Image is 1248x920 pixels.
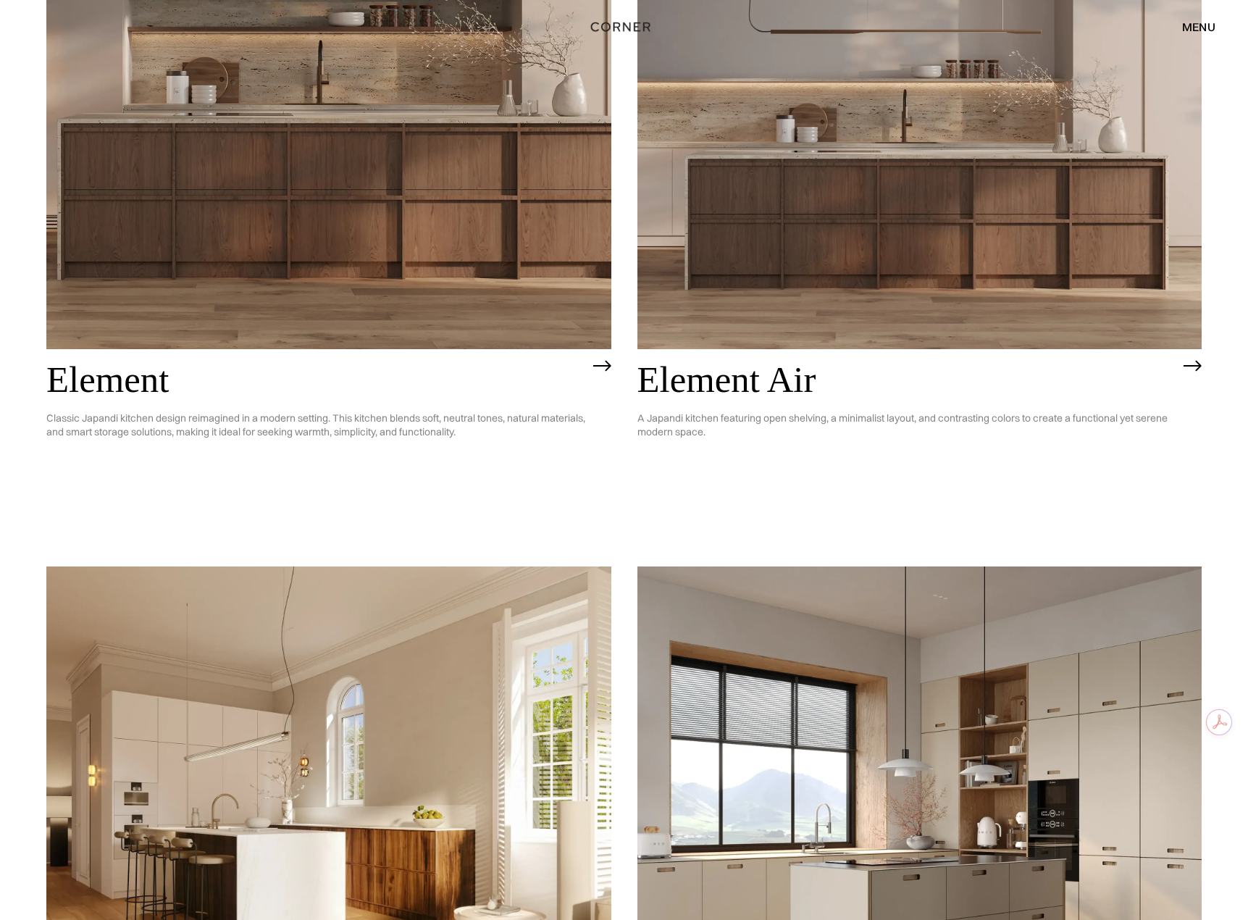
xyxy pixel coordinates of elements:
a: home [555,17,693,36]
div: menu [1182,21,1215,33]
div: menu [1168,14,1215,39]
p: A Japandi kitchen featuring open shelving, a minimalist layout, and contrasting colors to create ... [637,401,1177,450]
h2: Element Air [637,360,1177,401]
p: Classic Japandi kitchen design reimagined in a modern setting. This kitchen blends soft, neutral ... [46,401,586,450]
h2: Element [46,360,586,401]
